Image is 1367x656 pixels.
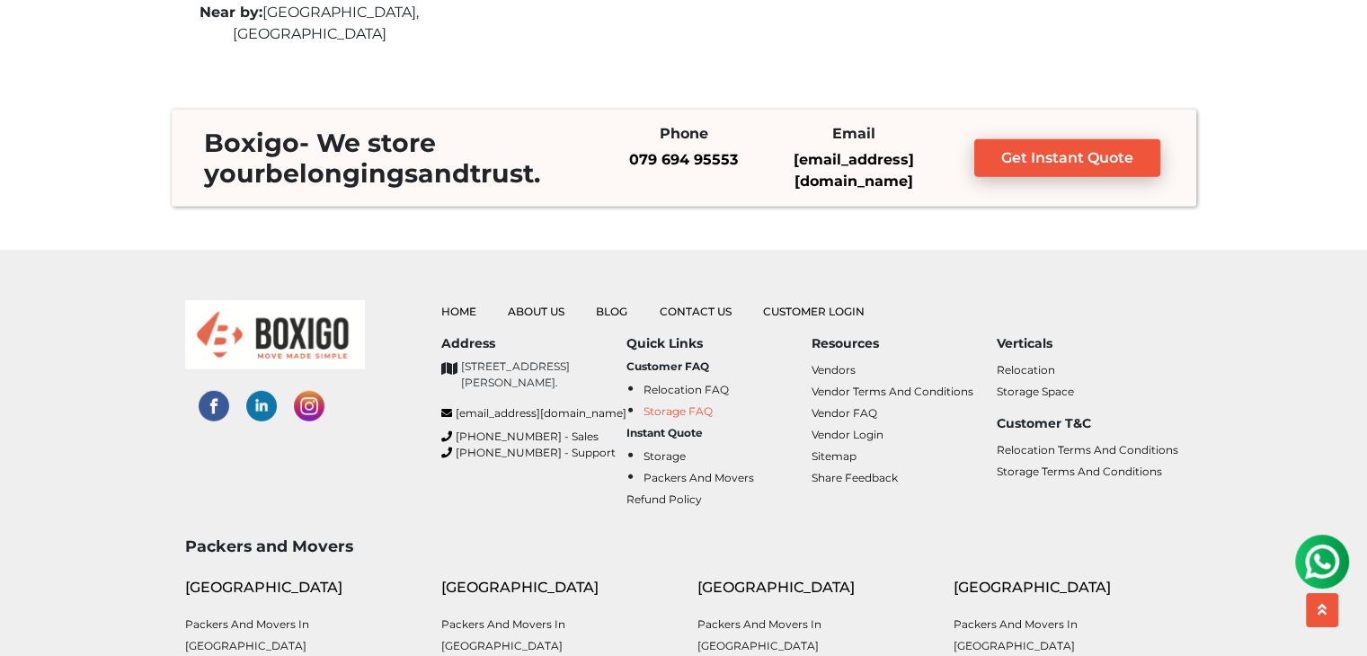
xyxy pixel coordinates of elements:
[441,617,565,652] a: Packers and Movers in [GEOGRAPHIC_DATA]
[812,406,877,420] a: Vendor FAQ
[185,577,414,598] div: [GEOGRAPHIC_DATA]
[441,445,626,461] a: [PHONE_NUMBER] - Support
[596,305,627,318] a: Blog
[629,151,738,168] a: 079 694 95553
[997,465,1162,478] a: Storage Terms and Conditions
[200,4,262,21] b: Near by:
[644,449,686,463] a: Storage
[763,305,865,318] a: Customer Login
[812,449,857,463] a: Sitemap
[997,416,1182,431] h6: Customer T&C
[626,336,812,351] h6: Quick Links
[246,391,277,421] img: linked-in-social-links
[997,443,1178,457] a: Relocation Terms and Conditions
[470,158,540,189] span: trust.
[997,336,1182,351] h6: Verticals
[812,428,883,441] a: Vendor Login
[812,363,856,377] a: Vendors
[461,359,626,391] p: [STREET_ADDRESS][PERSON_NAME].
[626,492,702,506] a: Refund Policy
[626,426,703,439] b: Instant Quote
[508,305,564,318] a: About Us
[441,429,626,445] a: [PHONE_NUMBER] - Sales
[294,391,324,421] img: instagram-social-links
[954,577,1183,598] div: [GEOGRAPHIC_DATA]
[812,471,898,484] a: Share Feedback
[660,305,732,318] a: Contact Us
[185,300,365,369] img: boxigo_logo_small
[441,305,476,318] a: Home
[997,385,1074,398] a: Storage Space
[185,617,309,652] a: Packers and Movers in [GEOGRAPHIC_DATA]
[190,128,581,189] h3: - We store your and
[441,577,670,598] div: [GEOGRAPHIC_DATA]
[644,404,713,418] a: Storage FAQ
[974,139,1160,177] a: Get Instant Quote
[697,577,927,598] div: [GEOGRAPHIC_DATA]
[1306,593,1338,627] button: scroll up
[812,385,973,398] a: Vendor Terms and Conditions
[644,383,729,396] a: Relocation FAQ
[697,617,821,652] a: Packers and Movers in [GEOGRAPHIC_DATA]
[265,158,418,189] span: belongings
[199,391,229,421] img: facebook-social-links
[441,336,626,351] h6: Address
[199,2,422,45] p: [GEOGRAPHIC_DATA], [GEOGRAPHIC_DATA]
[441,405,626,421] a: [EMAIL_ADDRESS][DOMAIN_NAME]
[204,128,299,158] span: Boxigo
[18,18,54,54] img: whatsapp-icon.svg
[782,125,926,142] h6: Email
[954,617,1078,652] a: Packers and Movers in [GEOGRAPHIC_DATA]
[185,536,1183,555] h3: Packers and Movers
[644,471,754,484] a: Packers and Movers
[626,359,709,373] b: Customer FAQ
[997,363,1055,377] a: Relocation
[612,125,756,142] h6: Phone
[794,151,914,190] a: [EMAIL_ADDRESS][DOMAIN_NAME]
[812,336,997,351] h6: Resources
